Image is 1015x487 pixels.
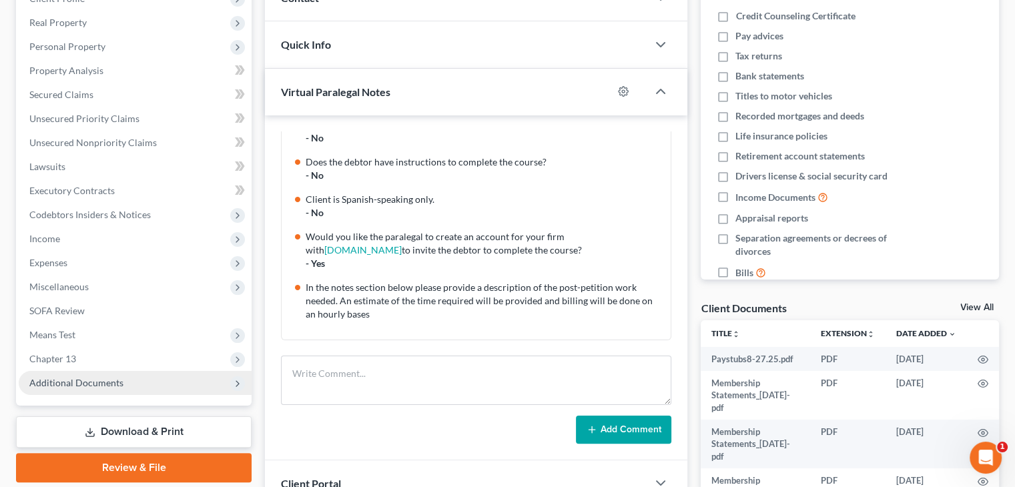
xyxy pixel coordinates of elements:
[732,330,740,338] i: unfold_more
[735,49,782,63] span: Tax returns
[29,209,151,220] span: Codebtors Insiders & Notices
[306,230,663,257] div: Would you like the paralegal to create an account for your firm with to invite the debtor to comp...
[306,206,663,219] div: - No
[29,329,75,340] span: Means Test
[735,191,815,204] span: Income Documents
[29,233,60,244] span: Income
[735,29,783,43] span: Pay advices
[29,353,76,364] span: Chapter 13
[867,330,875,338] i: unfold_more
[810,371,886,420] td: PDF
[896,328,956,338] a: Date Added expand_more
[948,330,956,338] i: expand_more
[29,185,115,196] span: Executory Contracts
[735,266,753,280] span: Bills
[735,149,865,163] span: Retirement account statements
[29,113,139,124] span: Unsecured Priority Claims
[970,442,1002,474] iframe: Intercom live chat
[886,371,967,420] td: [DATE]
[886,347,967,371] td: [DATE]
[735,211,808,225] span: Appraisal reports
[735,231,913,258] span: Separation agreements or decrees of divorces
[19,155,252,179] a: Lawsuits
[306,169,663,182] div: - No
[735,89,832,103] span: Titles to motor vehicles
[711,328,740,338] a: Titleunfold_more
[306,281,663,321] div: In the notes section below please provide a description of the post-petition work needed. An esti...
[29,89,93,100] span: Secured Claims
[306,193,663,206] div: Client is Spanish-speaking only.
[735,109,864,123] span: Recorded mortgages and deeds
[29,17,87,28] span: Real Property
[735,169,888,183] span: Drivers license & social security card
[306,257,663,270] div: - Yes
[324,244,402,256] a: [DOMAIN_NAME]
[16,416,252,448] a: Download & Print
[29,41,105,52] span: Personal Property
[997,442,1008,452] span: 1
[701,371,810,420] td: Membership Statements_[DATE]-pdf
[29,137,157,148] span: Unsecured Nonpriority Claims
[886,420,967,468] td: [DATE]
[29,65,103,76] span: Property Analysis
[19,107,252,131] a: Unsecured Priority Claims
[29,161,65,172] span: Lawsuits
[281,85,390,98] span: Virtual Paralegal Notes
[281,38,331,51] span: Quick Info
[821,328,875,338] a: Extensionunfold_more
[735,69,804,83] span: Bank statements
[701,301,786,315] div: Client Documents
[19,83,252,107] a: Secured Claims
[960,303,994,312] a: View All
[701,347,810,371] td: Paystubs8-27.25.pdf
[29,281,89,292] span: Miscellaneous
[306,131,663,145] div: - No
[810,420,886,468] td: PDF
[735,129,827,143] span: Life insurance policies
[19,59,252,83] a: Property Analysis
[29,377,123,388] span: Additional Documents
[306,155,663,169] div: Does the debtor have instructions to complete the course?
[576,416,671,444] button: Add Comment
[19,179,252,203] a: Executory Contracts
[16,453,252,482] a: Review & File
[29,257,67,268] span: Expenses
[701,420,810,468] td: Membership Statements_[DATE]-pdf
[29,305,85,316] span: SOFA Review
[735,9,855,23] span: Credit Counseling Certificate
[810,347,886,371] td: PDF
[19,131,252,155] a: Unsecured Nonpriority Claims
[19,299,252,323] a: SOFA Review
